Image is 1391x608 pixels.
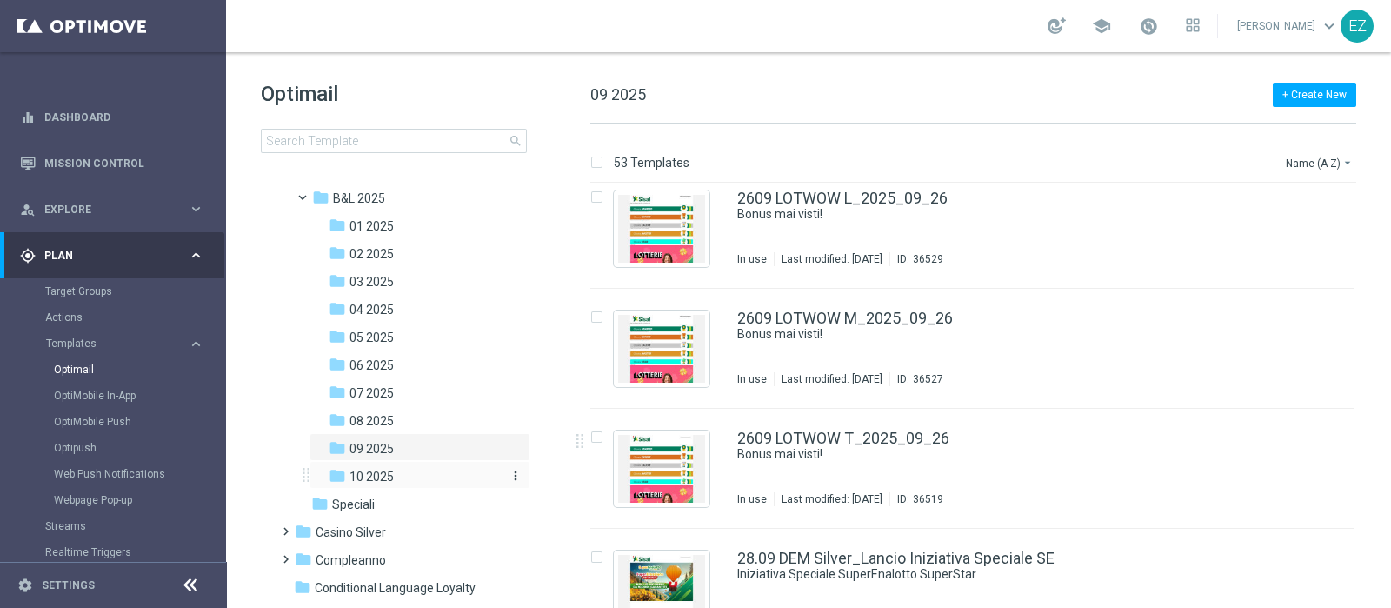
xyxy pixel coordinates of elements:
[329,439,346,457] i: folder
[333,190,385,206] span: B&L 2025
[349,413,394,429] span: 08 2025
[261,129,527,153] input: Search Template
[20,94,204,140] div: Dashboard
[737,492,767,506] div: In use
[316,552,386,568] span: Compleanno
[1273,83,1356,107] button: + Create New
[54,383,224,409] div: OptiMobile In-App
[329,411,346,429] i: folder
[329,244,346,262] i: folder
[329,300,346,317] i: folder
[329,356,346,373] i: folder
[54,461,224,487] div: Web Push Notifications
[45,545,181,559] a: Realtime Triggers
[775,492,889,506] div: Last modified: [DATE]
[45,337,205,351] button: Templates keyboard_arrow_right
[349,218,394,234] span: 01 2025
[20,110,36,125] i: equalizer
[509,134,522,148] span: search
[294,578,311,596] i: folder
[46,338,170,349] span: Templates
[329,217,346,234] i: folder
[349,469,394,484] span: 10 2025
[44,251,188,261] span: Plan
[54,357,224,383] div: Optimail
[54,441,181,455] a: Optipush
[19,110,205,124] button: equalizer Dashboard
[913,372,943,386] div: 36527
[315,580,476,596] span: Conditional Language Loyalty
[737,551,1055,566] a: 28.09 DEM Silver_Lancio Iniziativa Speciale SE
[349,302,394,317] span: 04 2025
[46,338,188,349] div: Templates
[737,446,1241,463] a: Bonus mai visti!
[311,495,329,512] i: folder
[19,157,205,170] div: Mission Control
[54,415,181,429] a: OptiMobile Push
[1235,13,1341,39] a: [PERSON_NAME]keyboard_arrow_down
[54,409,224,435] div: OptiMobile Push
[17,578,33,593] i: settings
[312,189,329,206] i: folder
[889,372,943,386] div: ID:
[737,206,1281,223] div: Bonus mai visti!
[45,278,224,304] div: Target Groups
[45,311,181,324] a: Actions
[295,523,312,540] i: folder
[913,492,943,506] div: 36519
[618,435,705,503] img: 36519.jpeg
[295,551,312,568] i: folder
[20,202,188,217] div: Explore
[20,248,36,264] i: gps_fixed
[19,249,205,263] button: gps_fixed Plan keyboard_arrow_right
[1341,156,1354,170] i: arrow_drop_down
[45,519,181,533] a: Streams
[737,190,948,206] a: 2609 LOTWOW L_2025_09_26
[329,328,346,345] i: folder
[44,204,188,215] span: Explore
[54,435,224,461] div: Optipush
[332,497,375,512] span: Speciali
[1320,17,1339,36] span: keyboard_arrow_down
[54,493,181,507] a: Webpage Pop-up
[316,524,386,540] span: Casino Silver
[42,580,95,591] a: Settings
[775,372,889,386] div: Last modified: [DATE]
[349,441,394,457] span: 09 2025
[20,140,204,186] div: Mission Control
[505,468,522,484] button: more_vert
[349,330,394,345] span: 05 2025
[188,247,204,264] i: keyboard_arrow_right
[737,446,1281,463] div: Bonus mai visti!
[509,469,522,483] i: more_vert
[188,201,204,217] i: keyboard_arrow_right
[573,289,1388,409] div: Press SPACE to select this row.
[913,252,943,266] div: 36529
[614,155,689,170] p: 53 Templates
[54,363,181,377] a: Optimail
[349,357,394,373] span: 06 2025
[45,304,224,331] div: Actions
[329,384,346,401] i: folder
[188,336,204,352] i: keyboard_arrow_right
[737,431,949,446] a: 2609 LOTWOW T_2025_09_26
[261,80,527,108] h1: Optimail
[329,272,346,290] i: folder
[737,252,767,266] div: In use
[20,202,36,217] i: person_search
[19,203,205,217] button: person_search Explore keyboard_arrow_right
[45,331,224,513] div: Templates
[1284,152,1356,173] button: Name (A-Z)arrow_drop_down
[573,409,1388,529] div: Press SPACE to select this row.
[737,566,1281,583] div: Iniziativa Speciale SuperEnalotto SuperStar
[618,315,705,383] img: 36527.jpeg
[737,372,767,386] div: In use
[44,140,204,186] a: Mission Control
[737,326,1281,343] div: Bonus mai visti!
[349,246,394,262] span: 02 2025
[45,513,224,539] div: Streams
